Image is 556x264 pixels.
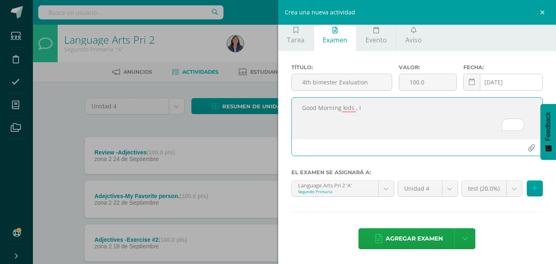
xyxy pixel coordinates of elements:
a: Language Arts Pri 2 'A'Segundo Primaria [292,181,394,196]
a: Examen [314,19,356,51]
a: Aviso [396,19,430,51]
a: Try for Free [14,163,46,170]
a: Evento [357,19,396,51]
span: Tarea [287,35,305,44]
a: Unidad 4 [398,181,458,196]
label: Fecha: [463,64,543,70]
a: test (20.0%) [462,181,522,196]
a: Tarea [278,19,314,51]
label: Valor: [399,64,457,70]
span: test (20.0%) [468,181,500,196]
label: El examen se asignará a: [291,169,543,175]
input: Título [292,74,392,90]
textarea: To enrich screen reader interactions, please activate Accessibility in Grammarly extension settings [292,98,543,139]
button: Feedback - Mostrar encuesta [540,104,556,160]
p: While Grammarly Free gives you mistake-free writing, Pro gives you unlimited access to AI agents ... [11,102,124,154]
div: Segundo Primaria [298,189,372,194]
span: Examen [323,35,347,44]
a: Dismiss [56,163,76,170]
div: Language Arts Pri 2 'A' [298,181,372,189]
label: Título: [291,64,392,70]
span: Unidad 4 [404,181,436,196]
input: Puntos máximos [399,74,456,90]
h3: Expert support built for your work. [11,74,124,94]
span: Evento [365,35,387,44]
input: Fecha de entrega [464,74,542,90]
img: close_x_carbon.png [120,7,123,11]
span: Aviso [405,35,422,44]
span: Agregar examen [386,229,443,249]
span: Feedback [544,112,552,141]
